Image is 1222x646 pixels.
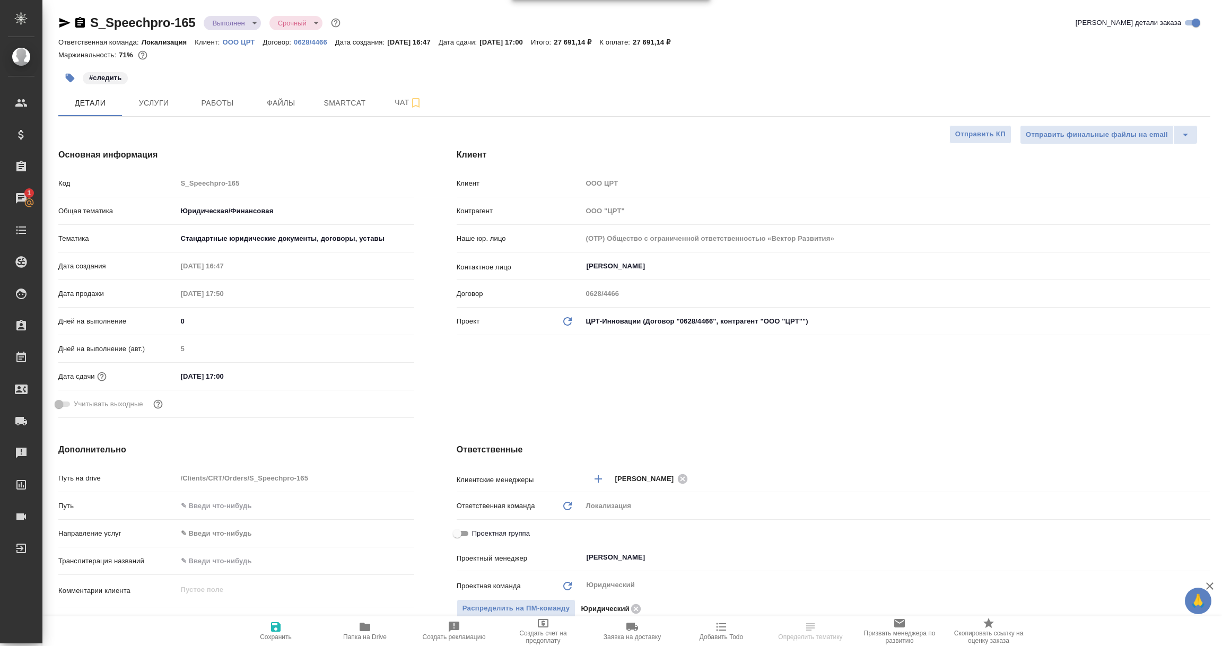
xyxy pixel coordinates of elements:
[439,38,479,46] p: Дата сдачи:
[177,369,270,384] input: ✎ Введи что-нибудь
[58,344,177,354] p: Дней на выполнение (авт.)
[65,97,116,110] span: Детали
[1076,18,1181,28] span: [PERSON_NAME] детали заказа
[58,371,95,382] p: Дата сдачи
[457,149,1210,161] h4: Клиент
[177,286,270,301] input: Пустое поле
[320,616,409,646] button: Папка на Drive
[58,16,71,29] button: Скопировать ссылку для ЯМессенджера
[615,474,680,484] span: [PERSON_NAME]
[128,97,179,110] span: Услуги
[136,48,150,62] button: 6609.33 RUB;
[95,370,109,383] button: Если добавить услуги и заполнить их объемом, то дата рассчитается автоматически
[343,633,387,641] span: Папка на Drive
[457,475,582,485] p: Клиентские менеджеры
[582,203,1210,219] input: Пустое поле
[1204,556,1207,558] button: Open
[151,397,165,411] button: Выбери, если сб и вс нужно считать рабочими днями для выполнения заказа.
[586,466,611,492] button: Добавить менеджера
[409,616,499,646] button: Создать рекламацию
[177,470,414,486] input: Пустое поле
[778,633,842,641] span: Определить тематику
[457,262,582,273] p: Контактное лицо
[581,604,629,614] p: Юридический
[479,38,531,46] p: [DATE] 17:00
[949,125,1011,144] button: Отправить КП
[195,38,222,46] p: Клиент:
[582,286,1210,301] input: Пустое поле
[505,630,581,644] span: Создать счет на предоплату
[177,525,414,543] div: ✎ Введи что-нибудь
[1020,125,1174,144] button: Отправить финальные файлы на email
[58,443,414,456] h4: Дополнительно
[861,630,938,644] span: Призвать менеджера по развитию
[1020,125,1198,144] div: split button
[633,38,678,46] p: 27 691,14 ₽
[329,16,343,30] button: Доп статусы указывают на важность/срочность заказа
[457,316,480,327] p: Проект
[177,202,414,220] div: Юридическая/Финансовая
[423,633,486,641] span: Создать рекламацию
[177,313,414,329] input: ✎ Введи что-нибудь
[58,233,177,244] p: Тематика
[58,261,177,272] p: Дата создания
[209,19,248,28] button: Выполнен
[294,38,335,46] p: 0628/4466
[615,472,692,485] div: [PERSON_NAME]
[457,206,582,216] p: Контрагент
[21,188,37,198] span: 1
[955,128,1006,141] span: Отправить КП
[58,586,177,596] p: Комментарии клиента
[531,38,554,46] p: Итого:
[944,616,1033,646] button: Скопировать ссылку на оценку заказа
[499,616,588,646] button: Создать счет на предоплату
[260,633,292,641] span: Сохранить
[588,616,677,646] button: Заявка на доставку
[82,73,129,82] span: следить
[582,497,1210,515] div: Локализация
[58,206,177,216] p: Общая тематика
[604,633,661,641] span: Заявка на доставку
[1189,590,1207,612] span: 🙏
[457,233,582,244] p: Наше юр. лицо
[457,289,582,299] p: Договор
[700,633,743,641] span: Добавить Todo
[599,38,633,46] p: К оплате:
[231,616,320,646] button: Сохранить
[1185,588,1211,614] button: 🙏
[204,16,260,30] div: Выполнен
[472,528,530,539] span: Проектная группа
[950,630,1027,644] span: Скопировать ссылку на оценку заказа
[181,528,401,539] div: ✎ Введи что-нибудь
[58,178,177,189] p: Код
[142,38,195,46] p: Локализация
[177,176,414,191] input: Пустое поле
[582,176,1210,191] input: Пустое поле
[457,178,582,189] p: Клиент
[192,97,243,110] span: Работы
[383,96,434,109] span: Чат
[294,37,335,46] a: 0628/4466
[58,528,177,539] p: Направление услуг
[223,38,263,46] p: OOO ЦРТ
[89,73,121,83] p: #следить
[3,185,40,212] a: 1
[275,19,310,28] button: Срочный
[319,97,370,110] span: Smartcat
[269,16,322,30] div: Выполнен
[74,399,143,409] span: Учитывать выходные
[1204,265,1207,267] button: Open
[457,443,1210,456] h4: Ответственные
[58,473,177,484] p: Путь на drive
[58,149,414,161] h4: Основная информация
[223,37,263,46] a: OOO ЦРТ
[58,556,177,566] p: Транслитерация названий
[58,38,142,46] p: Ответственная команда:
[177,341,414,356] input: Пустое поле
[582,231,1210,246] input: Пустое поле
[409,97,422,109] svg: Подписаться
[58,316,177,327] p: Дней на выполнение
[58,289,177,299] p: Дата продажи
[58,66,82,90] button: Добавить тэг
[263,38,294,46] p: Договор:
